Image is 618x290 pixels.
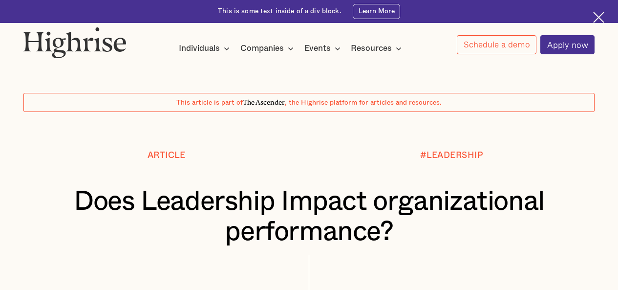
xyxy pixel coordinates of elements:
div: Article [148,151,186,160]
img: Cross icon [593,12,604,23]
a: Schedule a demo [457,35,536,54]
div: Resources [351,43,392,54]
a: Learn More [353,4,400,19]
span: , the Highrise platform for articles and resources. [285,99,442,106]
div: Companies [240,43,284,54]
div: Resources [351,43,405,54]
img: Highrise logo [23,27,127,58]
div: Individuals [179,43,233,54]
div: Events [304,43,331,54]
a: Apply now [540,35,595,54]
div: Events [304,43,343,54]
span: The Ascender [243,97,285,105]
div: #LEADERSHIP [420,151,484,160]
div: This is some text inside of a div block. [218,7,341,16]
div: Individuals [179,43,220,54]
span: This article is part of [176,99,243,106]
h1: Does Leadership Impact organizational performance? [47,187,571,247]
div: Companies [240,43,297,54]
